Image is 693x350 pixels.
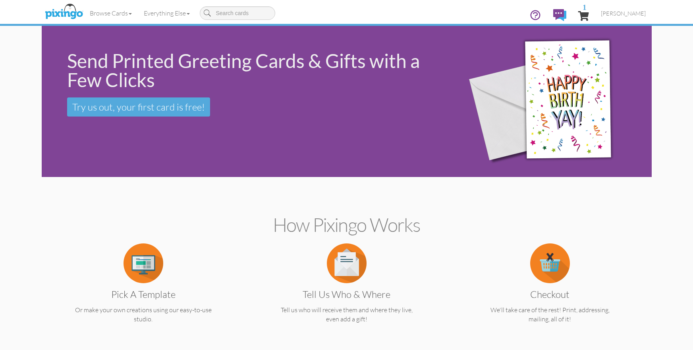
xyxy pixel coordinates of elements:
span: [PERSON_NAME] [601,10,646,17]
h3: Tell us Who & Where [266,289,427,299]
h2: How Pixingo works [56,214,638,235]
p: Or make your own creations using our easy-to-use studio. [57,305,230,324]
a: Try us out, your first card is free! [67,97,210,117]
div: Send Printed Greeting Cards & Gifts with a Few Clicks [67,51,442,89]
a: Tell us Who & Where Tell us who will receive them and where they live, even add a gift! [261,259,433,324]
a: Browse Cards [84,3,138,23]
p: We'll take care of the rest! Print, addressing, mailing, all of it! [464,305,636,324]
p: Tell us who will receive them and where they live, even add a gift! [261,305,433,324]
img: item.alt [530,243,570,283]
img: item.alt [327,243,367,283]
img: 942c5090-71ba-4bfc-9a92-ca782dcda692.png [455,15,647,189]
a: Everything Else [138,3,196,23]
img: comments.svg [553,9,566,21]
input: Search cards [200,6,275,20]
img: pixingo logo [43,2,85,22]
a: Checkout We'll take care of the rest! Print, addressing, mailing, all of it! [464,259,636,324]
h3: Checkout [470,289,630,299]
h3: Pick a Template [63,289,224,299]
span: Try us out, your first card is free! [72,101,205,113]
a: 1 [578,3,589,27]
img: item.alt [124,243,163,283]
a: [PERSON_NAME] [595,3,652,23]
span: 1 [583,3,587,11]
a: Pick a Template Or make your own creations using our easy-to-use studio. [57,259,230,324]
